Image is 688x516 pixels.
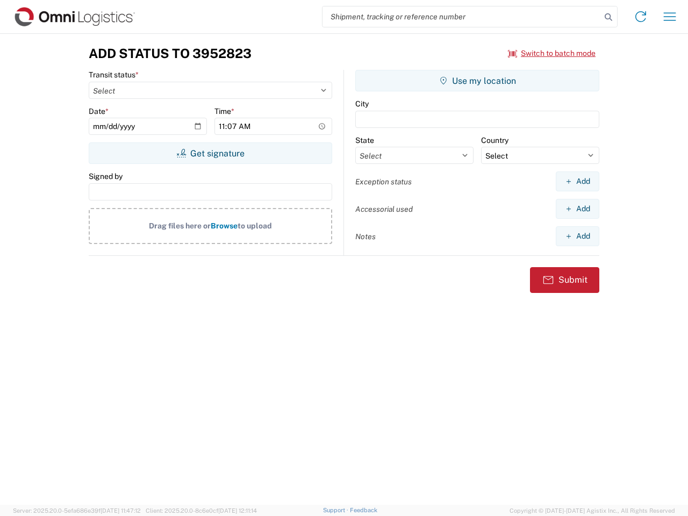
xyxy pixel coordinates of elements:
[355,135,374,145] label: State
[556,171,599,191] button: Add
[322,6,601,27] input: Shipment, tracking or reference number
[214,106,234,116] label: Time
[89,46,252,61] h3: Add Status to 3952823
[355,232,376,241] label: Notes
[355,70,599,91] button: Use my location
[89,70,139,80] label: Transit status
[89,106,109,116] label: Date
[13,507,141,514] span: Server: 2025.20.0-5efa686e39f
[510,506,675,515] span: Copyright © [DATE]-[DATE] Agistix Inc., All Rights Reserved
[530,267,599,293] button: Submit
[355,177,412,187] label: Exception status
[89,142,332,164] button: Get signature
[481,135,508,145] label: Country
[556,199,599,219] button: Add
[101,507,141,514] span: [DATE] 11:47:12
[211,221,238,230] span: Browse
[350,507,377,513] a: Feedback
[218,507,257,514] span: [DATE] 12:11:14
[89,171,123,181] label: Signed by
[508,45,596,62] button: Switch to batch mode
[355,99,369,109] label: City
[149,221,211,230] span: Drag files here or
[556,226,599,246] button: Add
[355,204,413,214] label: Accessorial used
[323,507,350,513] a: Support
[238,221,272,230] span: to upload
[146,507,257,514] span: Client: 2025.20.0-8c6e0cf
